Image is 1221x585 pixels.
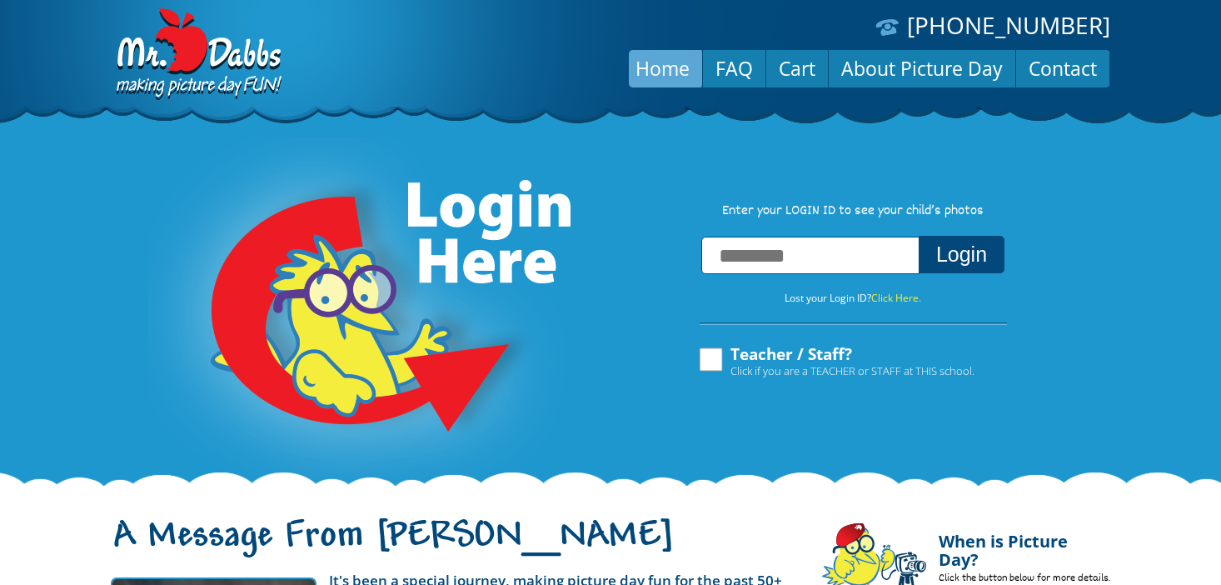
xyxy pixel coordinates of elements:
img: Dabbs Company [111,8,284,102]
p: Enter your LOGIN ID to see your child’s photos [682,202,1024,221]
a: FAQ [703,48,765,88]
img: Login Here [147,137,574,487]
label: Teacher / Staff? [697,346,974,377]
a: [PHONE_NUMBER] [907,9,1110,41]
button: Login [919,236,1004,273]
a: Home [623,48,702,88]
p: Lost your Login ID? [682,289,1024,307]
h4: When is Picture Day? [939,522,1110,569]
a: Cart [766,48,828,88]
span: Click if you are a TEACHER or STAFF at THIS school. [730,362,974,379]
a: About Picture Day [829,48,1015,88]
a: Contact [1016,48,1109,88]
a: Click Here. [871,291,921,305]
h1: A Message From [PERSON_NAME] [111,529,797,564]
